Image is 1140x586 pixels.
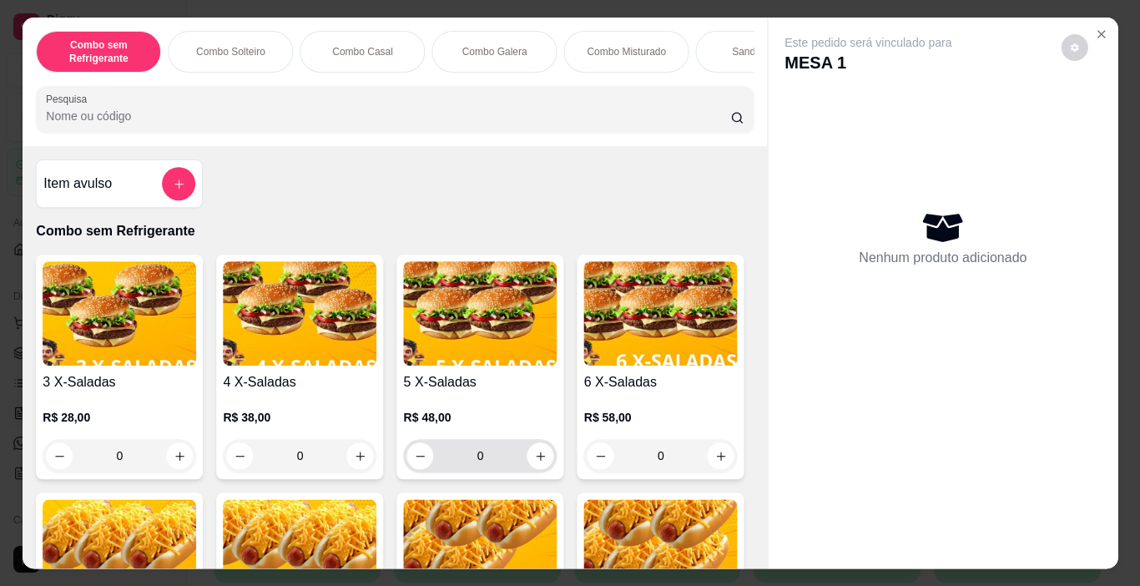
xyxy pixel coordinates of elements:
img: product-image [403,261,557,366]
button: decrease-product-quantity [406,442,433,469]
img: product-image [583,261,737,366]
button: decrease-product-quantity [226,442,253,469]
p: Combo Misturado [587,45,666,58]
p: Combo Galera [462,45,527,58]
p: Combo sem Refrigerante [50,38,147,65]
button: increase-product-quantity [527,442,553,469]
p: R$ 38,00 [223,409,376,426]
button: increase-product-quantity [346,442,373,469]
button: Close [1087,21,1114,48]
p: Combo Solteiro [196,45,265,58]
p: Combo Casal [332,45,393,58]
button: increase-product-quantity [166,442,193,469]
p: MESA 1 [784,51,951,74]
p: Sanduíches [732,45,784,58]
h4: 4 X-Saladas [223,372,376,392]
button: add-separate-item [162,167,195,200]
h4: 6 X-Saladas [583,372,737,392]
h4: Item avulso [43,174,112,194]
h4: 5 X-Saladas [403,372,557,392]
input: Pesquisa [46,108,730,124]
button: increase-product-quantity [707,442,734,469]
button: decrease-product-quantity [46,442,73,469]
p: R$ 58,00 [583,409,737,426]
label: Pesquisa [46,92,93,106]
p: Combo sem Refrigerante [36,221,754,241]
button: decrease-product-quantity [587,442,613,469]
p: Este pedido será vinculado para [784,34,951,51]
img: product-image [43,261,196,366]
p: R$ 28,00 [43,409,196,426]
p: Nenhum produto adicionado [859,248,1027,268]
button: decrease-product-quantity [1061,34,1087,61]
h4: 3 X-Saladas [43,372,196,392]
p: R$ 48,00 [403,409,557,426]
img: product-image [223,261,376,366]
